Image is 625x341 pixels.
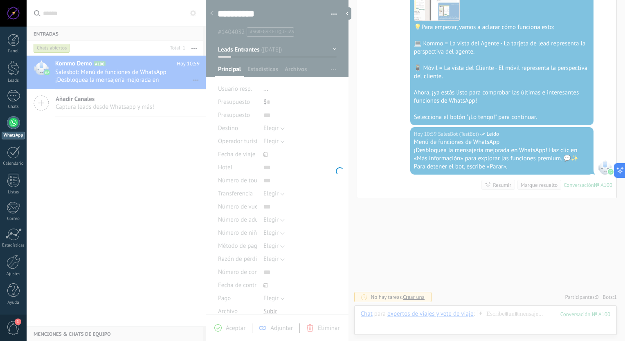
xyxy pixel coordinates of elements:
div: Leads [2,78,25,83]
div: Listas [2,190,25,195]
div: Correo [2,216,25,222]
div: WhatsApp [2,132,25,139]
span: 1 [15,319,21,325]
div: Chats [2,104,25,110]
div: Panel [2,49,25,54]
div: Calendario [2,161,25,166]
div: Ayuda [2,300,25,305]
div: Ajustes [2,271,25,277]
div: Estadísticas [2,243,25,248]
